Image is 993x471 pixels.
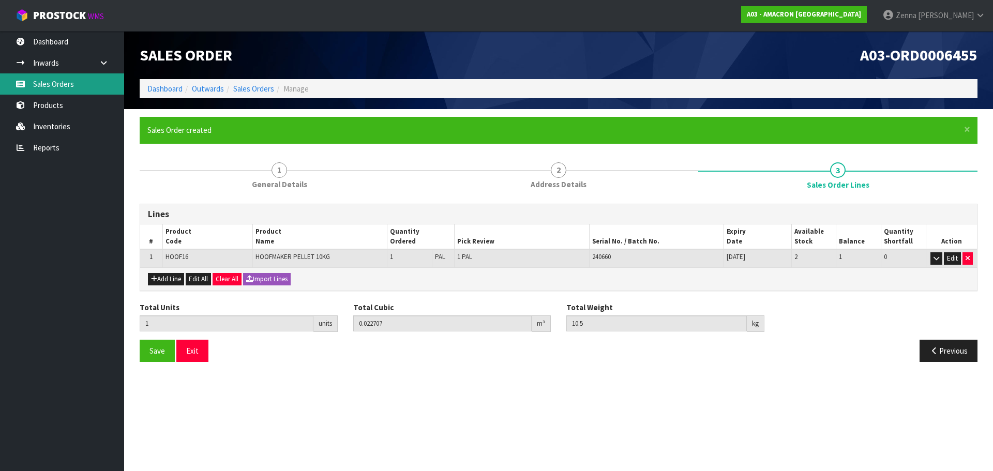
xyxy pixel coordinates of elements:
[147,125,212,135] span: Sales Order created
[747,10,861,19] strong: A03 - AMACRON [GEOGRAPHIC_DATA]
[390,252,393,261] span: 1
[353,302,394,313] label: Total Cubic
[724,224,791,249] th: Expiry Date
[920,340,977,362] button: Previous
[233,84,274,94] a: Sales Orders
[592,252,611,261] span: 240660
[884,252,887,261] span: 0
[140,302,179,313] label: Total Units
[140,224,162,249] th: #
[176,340,208,362] button: Exit
[589,224,724,249] th: Serial No. / Batch No.
[149,252,153,261] span: 1
[272,162,287,178] span: 1
[435,252,445,261] span: PAL
[147,84,183,94] a: Dashboard
[313,315,338,332] div: units
[791,224,836,249] th: Available Stock
[807,179,869,190] span: Sales Order Lines
[33,9,86,22] span: ProStock
[140,315,313,331] input: Total Units
[148,209,969,219] h3: Lines
[353,315,532,331] input: Total Cubic
[16,9,28,22] img: cube-alt.png
[455,224,590,249] th: Pick Review
[88,11,104,21] small: WMS
[727,252,745,261] span: [DATE]
[531,179,586,190] span: Address Details
[140,196,977,370] span: Sales Order Lines
[283,84,309,94] span: Manage
[881,224,926,249] th: Quantity Shortfall
[860,45,977,65] span: A03-ORD0006455
[148,273,184,285] button: Add Line
[243,273,291,285] button: Import Lines
[747,315,764,332] div: kg
[192,84,224,94] a: Outwards
[457,252,472,261] span: 1 PAL
[162,224,252,249] th: Product Code
[140,340,175,362] button: Save
[551,162,566,178] span: 2
[918,10,974,20] span: [PERSON_NAME]
[830,162,846,178] span: 3
[165,252,188,261] span: HOOF16
[566,302,613,313] label: Total Weight
[140,45,232,65] span: Sales Order
[252,179,307,190] span: General Details
[252,224,387,249] th: Product Name
[566,315,747,331] input: Total Weight
[387,224,455,249] th: Quantity Ordered
[532,315,551,332] div: m³
[896,10,916,20] span: Zenna
[186,273,211,285] button: Edit All
[213,273,242,285] button: Clear All
[836,224,881,249] th: Balance
[794,252,798,261] span: 2
[964,122,970,136] span: ×
[944,252,961,265] button: Edit
[839,252,842,261] span: 1
[149,346,165,356] span: Save
[255,252,330,261] span: HOOFMAKER PELLET 10KG
[926,224,977,249] th: Action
